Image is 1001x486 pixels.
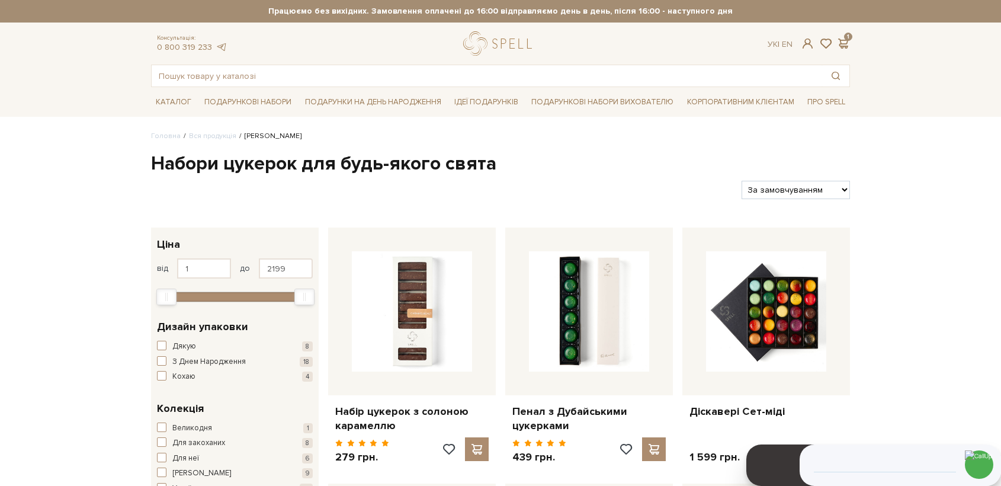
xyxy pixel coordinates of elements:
button: Великодня 1 [157,423,313,434]
span: | [778,39,779,49]
a: Пенал з Дубайськими цукерками [512,405,666,433]
a: Діскавері Сет-міді [689,405,843,418]
a: Ідеї подарунків [450,93,523,111]
div: Max [294,289,315,305]
button: Для закоханих 8 [157,437,313,449]
span: 6 [302,453,313,463]
a: Корпоративним клієнтам [682,92,799,112]
div: Min [156,289,177,305]
a: Подарункові набори вихователю [527,92,678,112]
a: En [782,39,793,49]
a: logo [463,31,537,56]
span: [PERSON_NAME] [172,468,231,479]
div: Ук [768,39,793,50]
span: 4 [302,372,313,382]
a: Набір цукерок з солоною карамеллю [335,405,489,433]
span: 8 [302,438,313,448]
span: 18 [300,357,313,367]
a: telegram [215,42,227,52]
button: Пошук товару у каталозі [822,65,849,87]
span: Дизайн упаковки [157,319,248,335]
a: Про Spell [803,93,850,111]
span: до [240,263,250,274]
a: Каталог [151,93,196,111]
a: 0 800 319 233 [157,42,212,52]
span: від [157,263,168,274]
span: Ціна [157,236,180,252]
a: Подарункові набори [200,93,296,111]
li: [PERSON_NAME] [236,131,301,142]
span: 1 [303,423,313,433]
span: Для закоханих [172,437,225,449]
button: З Днем Народження 18 [157,356,313,368]
input: Ціна [177,258,231,279]
input: Пошук товару у каталозі [152,65,822,87]
span: Дякую [172,341,196,353]
span: З Днем Народження [172,356,246,368]
h1: Набори цукерок для будь-якого свята [151,152,850,177]
button: Для неї 6 [157,453,313,465]
a: Вся продукція [189,132,236,140]
button: [PERSON_NAME] 9 [157,468,313,479]
span: Колекція [157,401,204,417]
a: Подарунки на День народження [300,93,446,111]
span: Консультація: [157,34,227,42]
p: 439 грн. [512,450,566,464]
span: Великодня [172,423,212,434]
span: Кохаю [172,371,195,383]
p: 279 грн. [335,450,389,464]
span: 9 [302,468,313,478]
p: 1 599 грн. [689,450,740,464]
strong: Працюємо без вихідних. Замовлення оплачені до 16:00 відправляємо день в день, після 16:00 - насту... [151,6,850,17]
span: 8 [302,341,313,351]
a: Головна [151,132,181,140]
button: Кохаю 4 [157,371,313,383]
input: Ціна [259,258,313,279]
button: Дякую 8 [157,341,313,353]
span: Для неї [172,453,199,465]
